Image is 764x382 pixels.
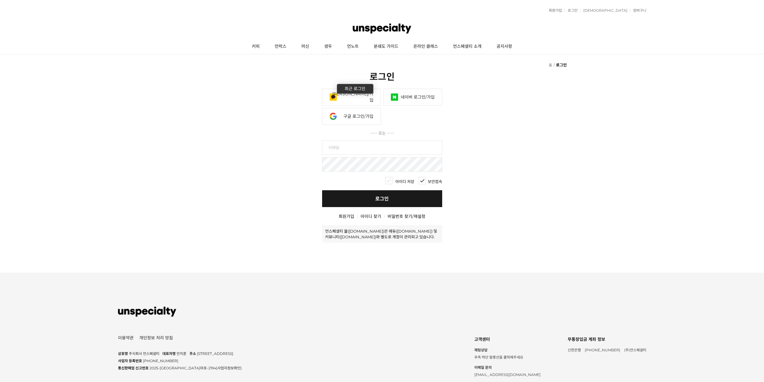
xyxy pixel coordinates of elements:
a: 로그인 [565,9,578,12]
a: 장바구니 [630,9,646,12]
div: 언스페셜티 몰([DOMAIN_NAME])은 에듀([DOMAIN_NAME]) 및 커뮤니티([DOMAIN_NAME])와 별도로 계정이 관리되고 있습니다. [325,228,439,240]
a: [사업자정보확인] [216,366,242,370]
a: 회원가입 [546,9,562,12]
label: 아이디 저장 [395,179,414,184]
a: 언럭스 [267,39,294,54]
a: 분쇄도 가이드 [366,39,406,54]
span: 대표자명 [162,351,176,356]
span: 안치훈 [177,351,186,356]
div: 무통장입금 계좌 정보 [568,335,646,344]
span: 상호명 [118,351,128,356]
a: 생두 [317,39,340,54]
span: 주식회사 언스페셜티 [129,351,159,356]
strong: 이메일 문의 [474,364,541,371]
a: 공지사항 [489,39,520,54]
a: [PERSON_NAME]/가입 [322,89,381,105]
strong: 로그인 [556,63,567,67]
div: 고객센터 [474,335,541,344]
img: 언스페셜티 몰 [353,20,411,38]
a: 온라인 클래스 [406,39,445,54]
label: 비밀번호 [322,157,442,174]
a: 구글 로그인/가입 [322,108,381,125]
a: 네이버 로그인/가입 [383,89,442,105]
a: 언노트 [340,39,366,54]
a: 로그인 [322,190,442,207]
a: 커피 [244,39,267,54]
span: 신한은행 [568,348,581,352]
span: 2025-[GEOGRAPHIC_DATA]마포-2194 [149,366,242,370]
span: [PHONE_NUMBER] [585,348,620,352]
span: 통신판매업 신고번호 [118,366,149,370]
a: 이용약관 [118,336,134,340]
a: 비밀번호 찾기/재설정 [388,214,425,219]
a: 언스페셜티 소개 [445,39,489,54]
li: 현재 위치 [553,60,567,69]
input: 이메일 [322,140,442,155]
a: 개인정보 처리 방침 [139,336,173,340]
strong: 채팅상담 [474,347,541,354]
span: 주소 [189,351,196,356]
span: [EMAIL_ADDRESS][DOMAIN_NAME] [474,372,541,377]
span: (주)언스페셜티 [624,348,646,352]
span: 우측 하단 말풍선을 클릭해주세요 [474,355,523,359]
a: 아이디 찾기 [361,214,381,219]
a: [DEMOGRAPHIC_DATA] [580,9,627,12]
span: 사업자 등록번호 [118,359,142,363]
img: 언스페셜티 몰 [118,303,176,321]
h2: 로그인 [198,69,567,83]
a: 홈 [549,63,552,67]
span: [STREET_ADDRESS] [197,351,233,356]
a: 회원가입 [339,214,354,219]
a: 머신 [294,39,317,54]
span: [PHONE_NUMBER] [143,359,178,363]
label: 아이디 또는 이메일 [322,140,442,157]
label: 보안접속 [428,179,442,184]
